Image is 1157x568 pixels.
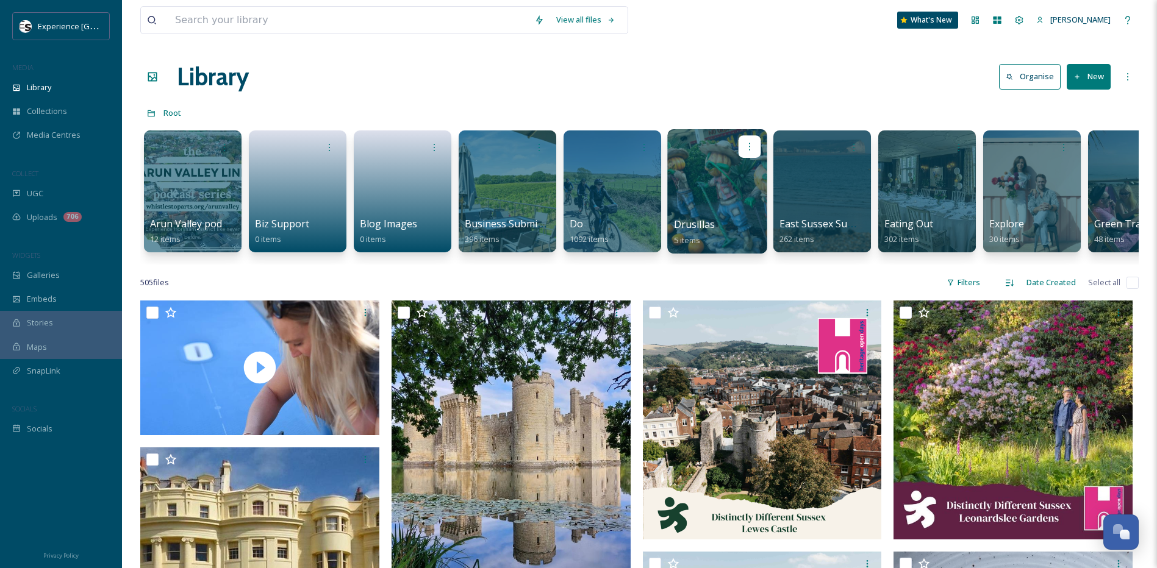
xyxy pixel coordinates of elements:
[169,7,528,34] input: Search your library
[360,217,417,230] span: Blog Images
[38,20,159,32] span: Experience [GEOGRAPHIC_DATA]
[1103,514,1139,550] button: Open Chat
[989,217,1024,230] span: Explore
[1094,233,1125,244] span: 48 items
[12,63,34,72] span: MEDIA
[989,218,1024,244] a: Explore30 items
[779,217,1008,230] span: East Sussex Summer photo shoot (copyright free)
[360,218,417,244] a: Blog Images0 items
[1030,8,1117,32] a: [PERSON_NAME]
[570,217,583,230] span: Do
[20,20,32,32] img: WSCC%20ES%20Socials%20Icon%20-%20Secondary%20-%20Black.jpg
[43,552,79,559] span: Privacy Policy
[255,217,309,230] span: Biz Support
[940,271,986,294] div: Filters
[570,233,609,244] span: 1092 items
[999,64,1067,89] a: Organise
[465,218,567,244] a: Business Submissions396 items
[27,341,47,353] span: Maps
[779,218,1008,244] a: East Sussex Summer photo shoot (copyright free)262 items
[150,233,181,244] span: 12 items
[1020,271,1082,294] div: Date Created
[150,218,240,244] a: Arun Valley podcast12 items
[140,300,379,435] img: thumbnail
[177,59,249,95] a: Library
[550,8,621,32] a: View all files
[779,233,814,244] span: 262 items
[140,277,169,288] span: 505 file s
[465,233,500,244] span: 396 items
[43,547,79,562] a: Privacy Policy
[12,169,38,178] span: COLLECT
[12,404,37,413] span: SOCIALS
[150,217,240,230] span: Arun Valley podcast
[27,129,81,141] span: Media Centres
[63,212,82,222] div: 706
[27,82,51,93] span: Library
[897,12,958,29] a: What's New
[643,300,882,539] img: Lewes Castle.PNG
[674,218,715,231] span: Drusillas
[27,423,52,435] span: Socials
[884,233,919,244] span: 302 items
[674,219,715,246] a: Drusillas5 items
[360,233,386,244] span: 0 items
[27,293,57,305] span: Embeds
[884,218,933,244] a: Eating Out302 items
[465,217,567,230] span: Business Submissions
[27,269,60,281] span: Galleries
[27,317,53,328] span: Stories
[27,211,57,223] span: Uploads
[163,105,181,120] a: Root
[27,188,43,199] span: UGC
[27,105,67,117] span: Collections
[989,233,1020,244] span: 30 items
[1050,14,1111,25] span: [PERSON_NAME]
[674,234,701,245] span: 5 items
[894,300,1133,539] img: Leonardslee.JPG
[12,250,40,260] span: WIDGETS
[255,233,281,244] span: 0 items
[884,217,933,230] span: Eating Out
[1088,277,1120,288] span: Select all
[27,365,60,377] span: SnapLink
[1067,64,1111,89] button: New
[163,107,181,118] span: Root
[570,218,609,244] a: Do1092 items
[255,218,309,244] a: Biz Support0 items
[999,64,1061,89] button: Organise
